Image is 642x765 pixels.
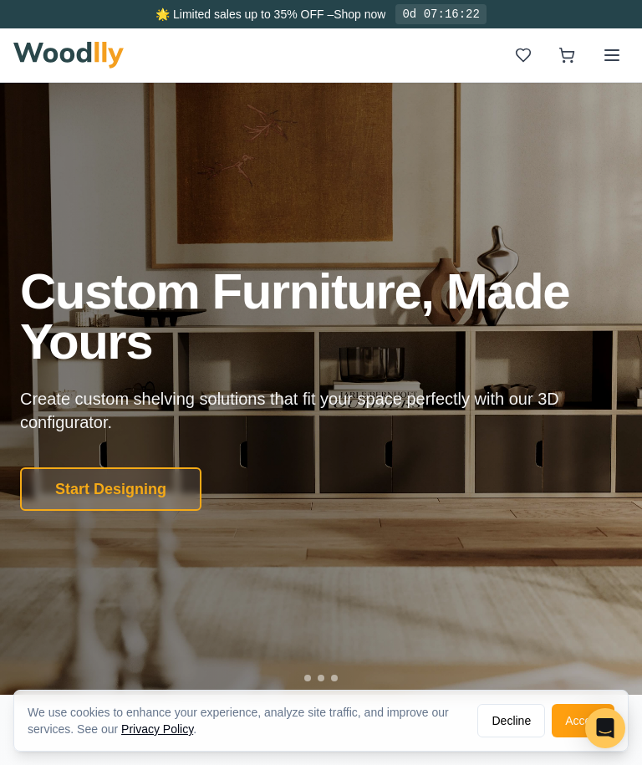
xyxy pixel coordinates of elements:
div: 0d 07:16:22 [395,4,486,24]
h1: Custom Furniture, Made Yours [20,267,622,367]
img: Woodlly [13,42,124,69]
a: Shop now [334,8,385,21]
div: Open Intercom Messenger [585,708,625,748]
span: 🌟 Limited sales up to 35% OFF – [155,8,334,21]
a: Privacy Policy [121,722,193,736]
button: Start Designing [20,467,201,511]
div: We use cookies to enhance your experience, analyze site traffic, and improve our services. See our . [28,704,464,737]
p: Create custom shelving solutions that fit your space perfectly with our 3D configurator. [20,387,622,434]
button: Accept [552,704,614,737]
button: Decline [477,704,545,737]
